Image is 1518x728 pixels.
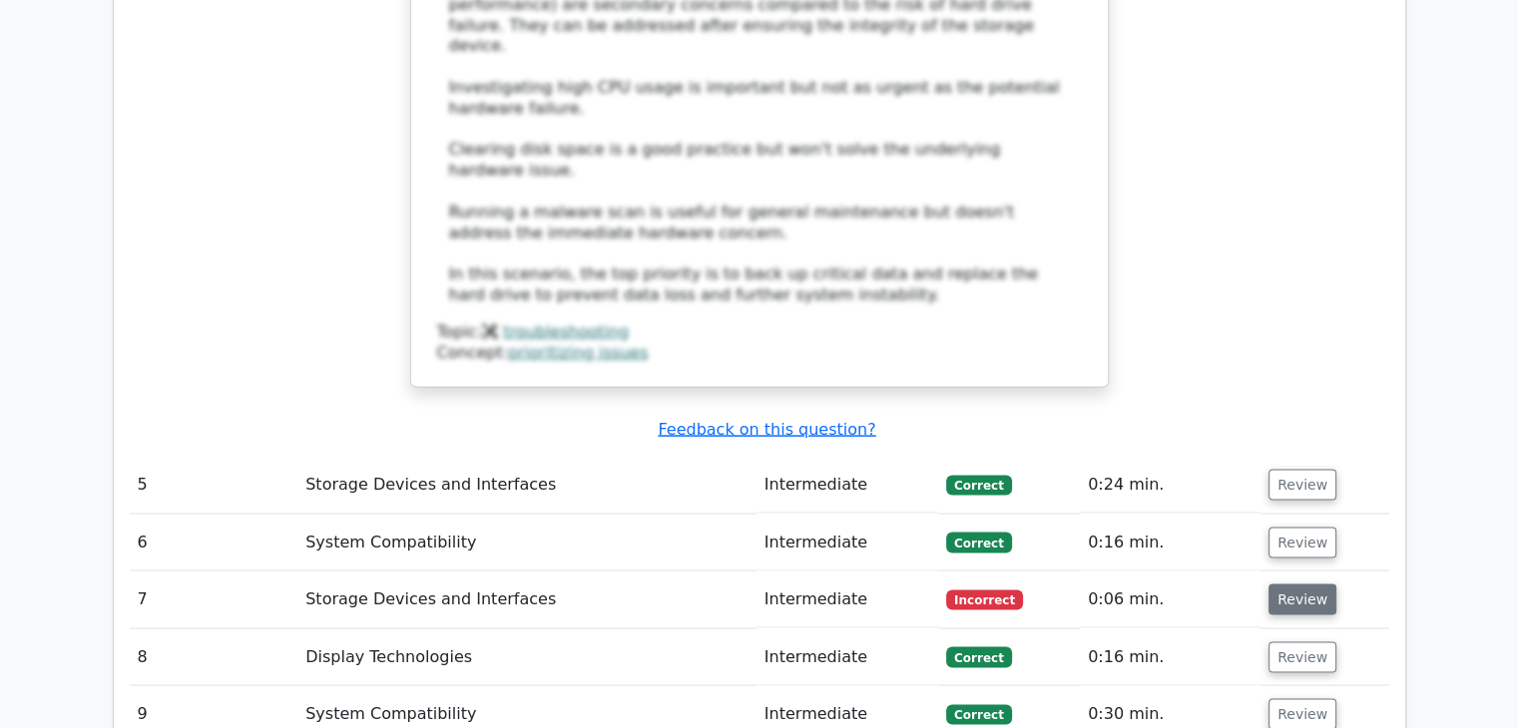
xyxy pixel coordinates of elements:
td: 0:16 min. [1080,628,1261,685]
a: prioritizing issues [508,342,648,361]
td: 7 [130,570,298,627]
td: Storage Devices and Interfaces [297,570,757,627]
td: 0:06 min. [1080,570,1261,627]
a: troubleshooting [503,321,629,340]
span: Correct [946,532,1011,551]
td: 5 [130,456,298,513]
span: Correct [946,646,1011,666]
td: Intermediate [757,456,938,513]
span: Incorrect [946,589,1023,609]
span: Correct [946,704,1011,724]
button: Review [1268,469,1336,500]
td: Intermediate [757,628,938,685]
td: Intermediate [757,570,938,627]
button: Review [1268,527,1336,557]
button: Review [1268,583,1336,614]
button: Review [1268,641,1336,672]
td: Display Technologies [297,628,757,685]
td: 6 [130,514,298,570]
td: 0:24 min. [1080,456,1261,513]
td: Intermediate [757,514,938,570]
td: 0:16 min. [1080,514,1261,570]
div: Concept: [437,342,1082,363]
a: Feedback on this question? [658,419,875,438]
span: Correct [946,475,1011,495]
div: Topic: [437,321,1082,342]
td: Storage Devices and Interfaces [297,456,757,513]
td: 8 [130,628,298,685]
td: System Compatibility [297,514,757,570]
